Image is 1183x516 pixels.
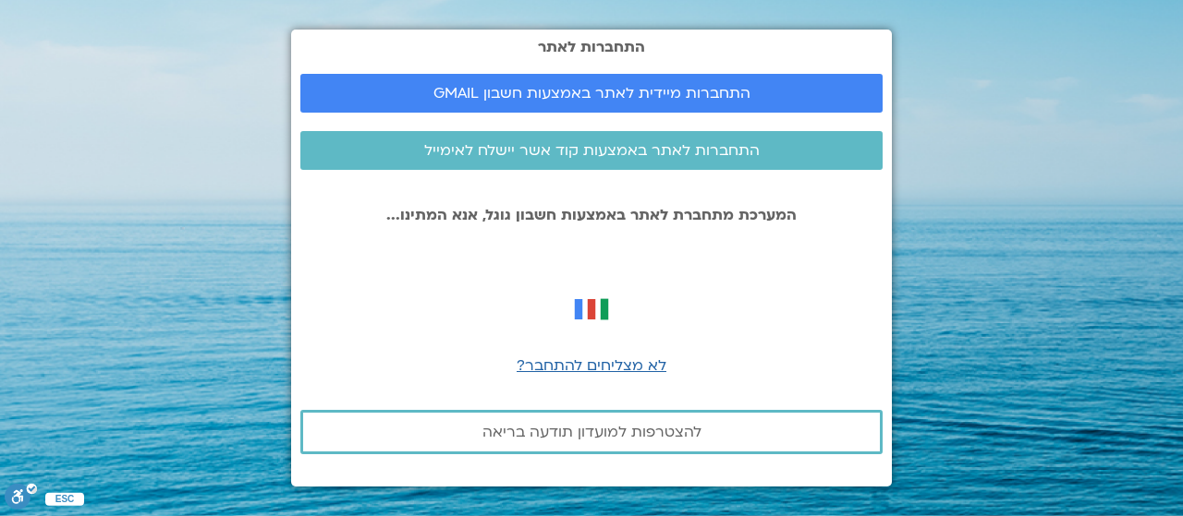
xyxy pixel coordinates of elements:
h2: התחברות לאתר [300,39,883,55]
span: להצטרפות למועדון תודעה בריאה [482,424,701,440]
a: לא מצליחים להתחבר? [517,355,666,376]
p: המערכת מתחברת לאתר באמצעות חשבון גוגל, אנא המתינו... [300,207,883,223]
a: התחברות לאתר באמצעות קוד אשר יישלח לאימייל [300,131,883,170]
a: להצטרפות למועדון תודעה בריאה [300,410,883,454]
span: התחברות מיידית לאתר באמצעות חשבון GMAIL [433,85,750,102]
a: התחברות מיידית לאתר באמצעות חשבון GMAIL [300,74,883,113]
span: התחברות לאתר באמצעות קוד אשר יישלח לאימייל [424,142,760,159]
